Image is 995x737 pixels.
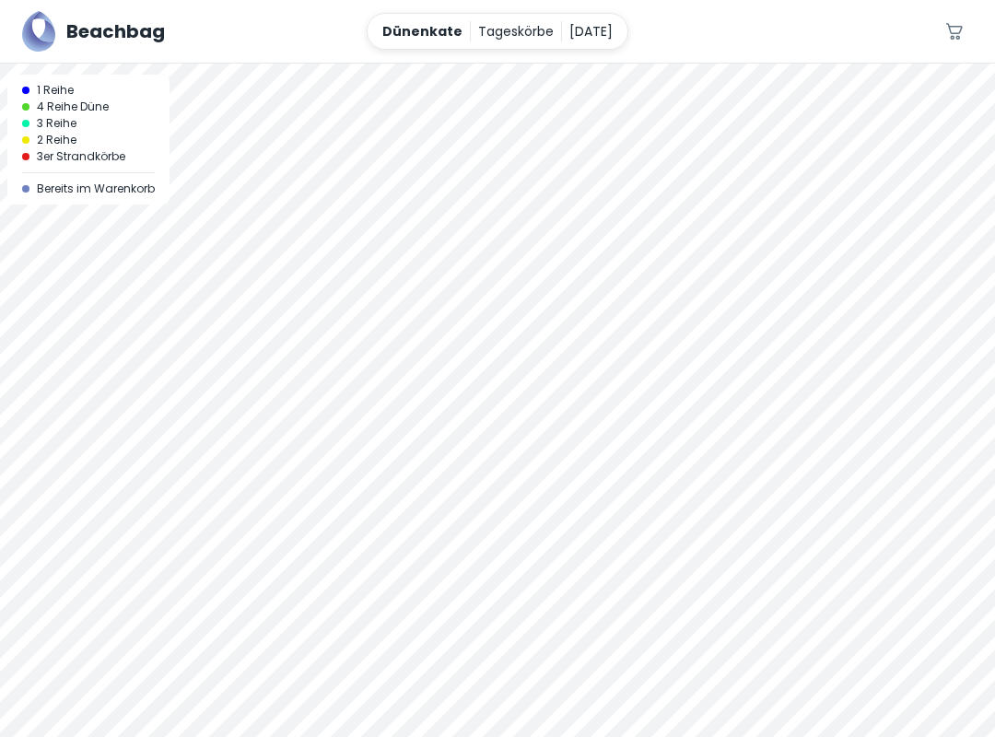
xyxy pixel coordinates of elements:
[478,21,554,41] p: Tageskörbe
[37,99,109,115] span: 4 Reihe Düne
[569,21,613,41] p: [DATE]
[37,82,74,99] span: 1 Reihe
[66,18,165,45] h5: Beachbag
[37,148,125,165] span: 3er Strandkörbe
[37,132,76,148] span: 2 Reihe
[22,11,55,52] img: Beachbag
[382,21,462,41] p: Dünenkate
[37,181,155,197] span: Bereits im Warenkorb
[37,115,76,132] span: 3 Reihe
